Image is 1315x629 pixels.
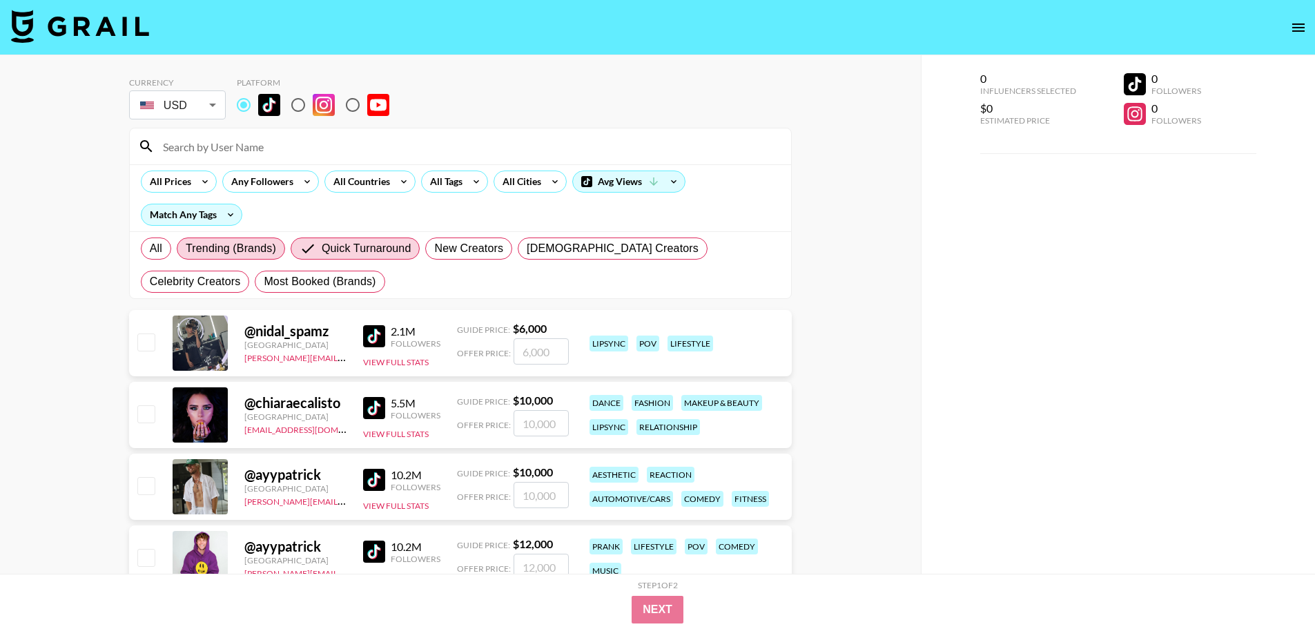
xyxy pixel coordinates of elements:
input: 12,000 [514,554,569,580]
div: lifestyle [668,336,713,351]
div: [GEOGRAPHIC_DATA] [244,555,347,565]
button: View Full Stats [363,357,429,367]
button: View Full Stats [363,572,429,583]
div: @ ayypatrick [244,538,347,555]
div: lipsync [590,419,628,435]
div: Step 1 of 2 [638,580,678,590]
span: Trending (Brands) [186,240,276,257]
div: 0 [1151,101,1201,115]
img: TikTok [363,541,385,563]
div: 10.2M [391,468,440,482]
div: All Prices [142,171,194,192]
strong: $ 6,000 [513,322,547,335]
div: All Tags [422,171,465,192]
img: YouTube [367,94,389,116]
img: TikTok [363,469,385,491]
img: Grail Talent [11,10,149,43]
strong: $ 10,000 [513,465,553,478]
div: fitness [732,491,769,507]
button: open drawer [1285,14,1312,41]
div: dance [590,395,623,411]
div: Followers [1151,115,1201,126]
span: Guide Price: [457,325,510,335]
strong: $ 12,000 [513,537,553,550]
div: Followers [391,410,440,420]
div: Any Followers [223,171,296,192]
div: [GEOGRAPHIC_DATA] [244,412,347,422]
a: [PERSON_NAME][EMAIL_ADDRESS][DOMAIN_NAME] [244,350,449,363]
div: Match Any Tags [142,204,242,225]
div: Avg Views [573,171,685,192]
div: [GEOGRAPHIC_DATA] [244,483,347,494]
button: Next [632,596,683,623]
div: All Countries [325,171,393,192]
span: Offer Price: [457,563,511,574]
div: pov [636,336,659,351]
span: Guide Price: [457,396,510,407]
strong: $ 10,000 [513,394,553,407]
div: relationship [636,419,700,435]
input: 10,000 [514,410,569,436]
input: Search by User Name [155,135,783,157]
div: fashion [632,395,673,411]
div: @ nidal_spamz [244,322,347,340]
div: comedy [716,539,758,554]
div: Followers [391,482,440,492]
div: Followers [1151,86,1201,96]
span: All [150,240,162,257]
div: 5.5M [391,396,440,410]
button: View Full Stats [363,429,429,439]
div: @ ayypatrick [244,466,347,483]
img: TikTok [363,397,385,419]
div: USD [132,93,223,117]
a: [EMAIL_ADDRESS][DOMAIN_NAME] [244,422,383,435]
div: 10.2M [391,540,440,554]
div: Currency [129,77,226,88]
img: TikTok [363,325,385,347]
input: 10,000 [514,482,569,508]
div: lifestyle [631,539,676,554]
iframe: Drift Widget Chat Controller [1246,560,1298,612]
span: Quick Turnaround [322,240,411,257]
button: View Full Stats [363,501,429,511]
div: $0 [980,101,1076,115]
span: Offer Price: [457,420,511,430]
div: music [590,563,621,579]
span: New Creators [434,240,503,257]
div: 0 [1151,72,1201,86]
div: comedy [681,491,723,507]
a: [PERSON_NAME][EMAIL_ADDRESS][DOMAIN_NAME] [244,494,449,507]
div: lipsync [590,336,628,351]
div: All Cities [494,171,544,192]
div: prank [590,539,623,554]
div: pov [685,539,708,554]
span: Offer Price: [457,492,511,502]
img: TikTok [258,94,280,116]
span: Guide Price: [457,540,510,550]
div: automotive/cars [590,491,673,507]
img: Instagram [313,94,335,116]
span: Offer Price: [457,348,511,358]
div: Followers [391,338,440,349]
input: 6,000 [514,338,569,365]
div: 0 [980,72,1076,86]
div: [GEOGRAPHIC_DATA] [244,340,347,350]
a: [PERSON_NAME][EMAIL_ADDRESS][DOMAIN_NAME] [244,565,449,579]
div: 2.1M [391,325,440,338]
span: [DEMOGRAPHIC_DATA] Creators [527,240,699,257]
div: Influencers Selected [980,86,1076,96]
div: Followers [391,554,440,564]
div: Estimated Price [980,115,1076,126]
div: makeup & beauty [681,395,762,411]
span: Celebrity Creators [150,273,241,290]
span: Guide Price: [457,468,510,478]
div: Platform [237,77,400,88]
div: aesthetic [590,467,639,483]
span: Most Booked (Brands) [264,273,376,290]
div: reaction [647,467,694,483]
div: @ chiaraecalisto [244,394,347,412]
